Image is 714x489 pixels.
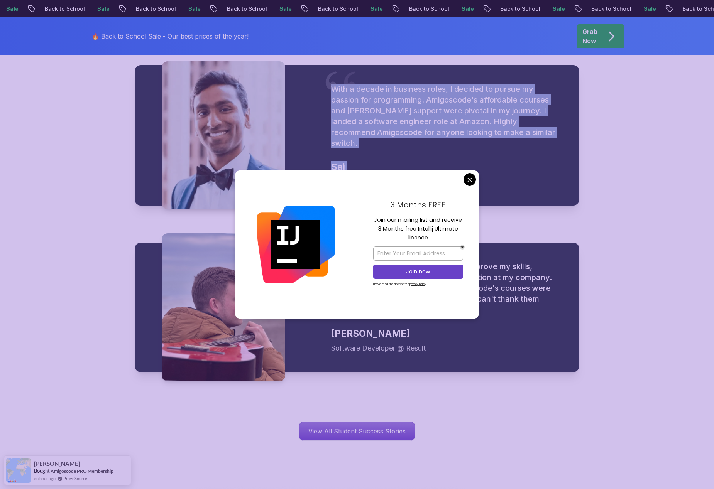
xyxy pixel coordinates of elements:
[63,475,87,482] a: ProveSource
[487,5,540,13] p: Back to School
[162,233,285,381] img: Amir testimonial
[540,5,565,13] p: Sale
[579,5,631,13] p: Back to School
[582,27,597,46] p: Grab Now
[6,458,31,483] img: provesource social proof notification image
[34,460,80,467] span: [PERSON_NAME]
[331,84,561,148] p: With a decade in business roles, I decided to pursue my passion for programming. Amigoscode's aff...
[34,468,50,474] span: Bought
[85,5,109,13] p: Sale
[358,5,382,13] p: Sale
[331,327,561,340] div: [PERSON_NAME]
[51,468,113,474] a: Amigoscode PRO Membership
[267,5,291,13] p: Sale
[631,5,656,13] p: Sale
[449,5,474,13] p: Sale
[299,422,415,441] a: View All Student Success Stories
[176,5,200,13] p: Sale
[331,343,561,354] div: Software Developer @ Result
[32,5,85,13] p: Back to School
[305,5,358,13] p: Back to School
[91,32,249,41] p: 🔥 Back to School Sale - Our best prices of the year!
[331,161,561,173] div: Sai
[123,5,176,13] p: Back to School
[162,61,285,209] img: Sai testimonial
[34,475,56,482] span: an hour ago
[214,5,267,13] p: Back to School
[396,5,449,13] p: Back to School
